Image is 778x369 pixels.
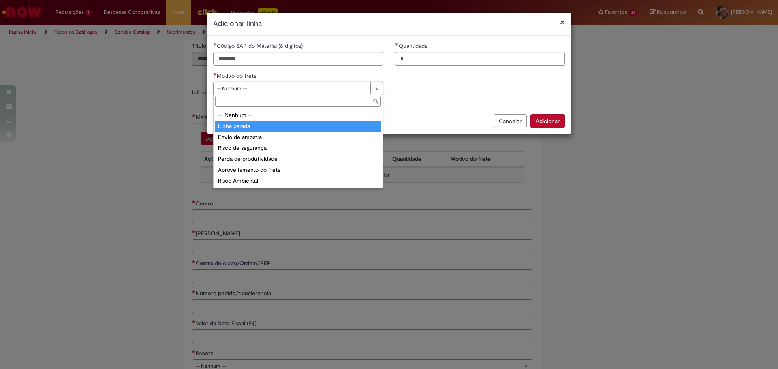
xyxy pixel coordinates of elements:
[215,175,381,186] div: Risco Ambiental
[215,154,381,164] div: Perda de produtividade
[215,121,381,132] div: Linha parada
[215,164,381,175] div: Aproveitamento do frete
[214,108,383,188] ul: Motivo do frete
[215,110,381,121] div: -- Nenhum --
[215,143,381,154] div: Risco de segurança
[215,132,381,143] div: Envio de amostra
